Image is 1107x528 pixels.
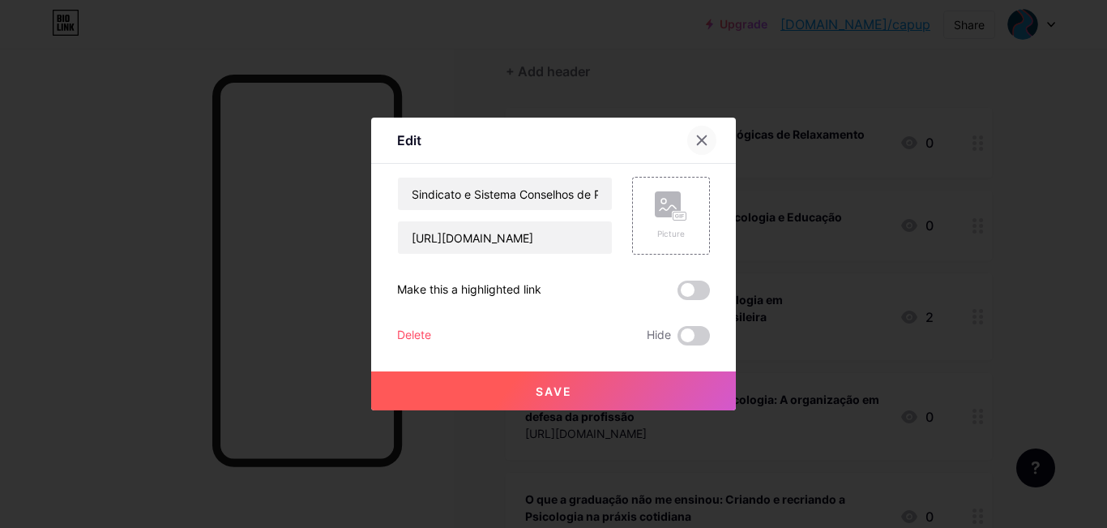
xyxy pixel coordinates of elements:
[647,326,671,346] span: Hide
[536,384,572,398] span: Save
[371,371,736,410] button: Save
[398,178,612,210] input: Title
[397,326,431,346] div: Delete
[398,221,612,254] input: URL
[655,228,687,240] div: Picture
[397,281,541,300] div: Make this a highlighted link
[397,131,421,150] div: Edit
